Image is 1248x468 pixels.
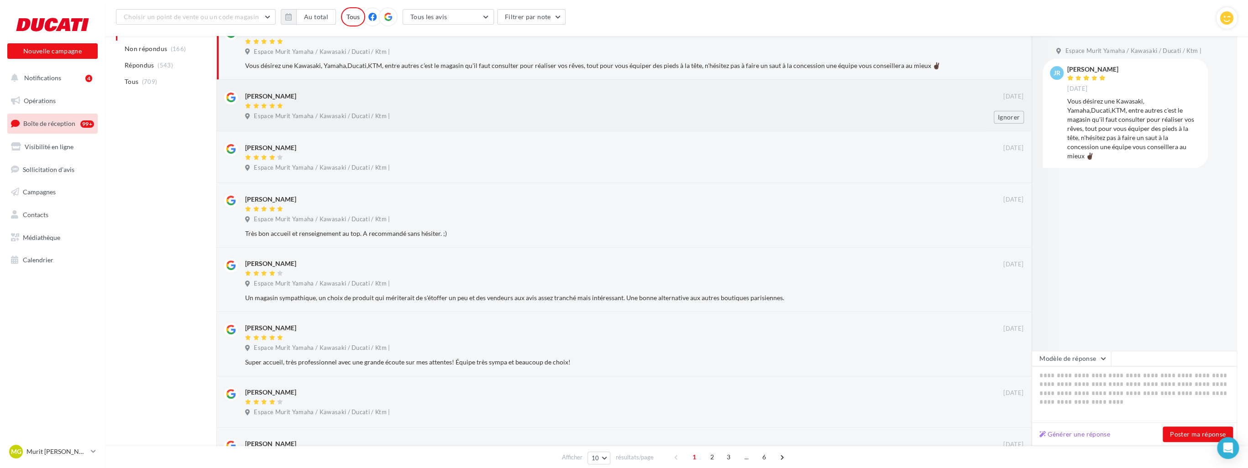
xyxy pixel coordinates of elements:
[24,97,56,104] span: Opérations
[1067,66,1118,73] div: [PERSON_NAME]
[245,439,296,448] div: [PERSON_NAME]
[296,9,336,25] button: Au total
[1003,196,1023,204] span: [DATE]
[254,215,390,224] span: Espace Murit Yamaha / Kawasaki / Ducati / Ktm |
[281,9,336,25] button: Au total
[5,228,100,247] a: Médiathèque
[254,344,390,352] span: Espace Murit Yamaha / Kawasaki / Ducati / Ktm |
[1036,429,1114,440] button: Générer une réponse
[403,9,494,25] button: Tous les avis
[5,182,100,202] a: Campagnes
[5,68,96,88] button: Notifications 4
[1003,389,1023,397] span: [DATE]
[26,447,87,456] p: Murit [PERSON_NAME]
[1032,351,1111,366] button: Modèle de réponse
[80,120,94,128] div: 99+
[125,77,138,86] span: Tous
[1054,68,1060,78] span: Jr
[254,280,390,288] span: Espace Murit Yamaha / Kawasaki / Ducati / Ktm |
[245,92,296,101] div: [PERSON_NAME]
[245,293,964,302] div: Un magasin sympathique, un choix de produit qui mériterait de s'étoffer un peu et des vendeurs au...
[245,358,964,367] div: Super accueil, très professionnel avec une grande écoute sur mes attentes! Équipe très sympa et b...
[5,250,100,270] a: Calendrier
[994,111,1024,124] button: Ignorer
[254,48,390,56] span: Espace Murit Yamaha / Kawasaki / Ducati / Ktm |
[157,62,173,69] span: (543)
[5,205,100,224] a: Contacts
[245,259,296,268] div: [PERSON_NAME]
[245,323,296,333] div: [PERSON_NAME]
[245,388,296,397] div: [PERSON_NAME]
[23,256,53,264] span: Calendrier
[85,75,92,82] div: 4
[125,61,154,70] span: Répondus
[245,143,296,152] div: [PERSON_NAME]
[5,114,100,133] a: Boîte de réception99+
[7,43,98,59] button: Nouvelle campagne
[1003,260,1023,269] span: [DATE]
[254,112,390,120] span: Espace Murit Yamaha / Kawasaki / Ducati / Ktm |
[23,234,60,241] span: Médiathèque
[5,137,100,156] a: Visibilité en ligne
[497,9,566,25] button: Filtrer par note
[410,13,447,21] span: Tous les avis
[1003,441,1023,449] span: [DATE]
[1217,437,1239,459] div: Open Intercom Messenger
[7,443,98,460] a: Mg Murit [PERSON_NAME]
[757,450,771,464] span: 6
[254,164,390,172] span: Espace Murit Yamaha / Kawasaki / Ducati / Ktm |
[1067,97,1201,161] div: Vous désirez une Kawasaki, Yamaha,Ducati,KTM, entre autres c'est le magasin qu'il faut consulter ...
[615,453,653,462] span: résultats/page
[1065,47,1201,55] span: Espace Murit Yamaha / Kawasaki / Ducati / Ktm |
[1003,144,1023,152] span: [DATE]
[739,450,754,464] span: ...
[245,195,296,204] div: [PERSON_NAME]
[1163,426,1233,442] button: Poster ma réponse
[562,453,582,462] span: Afficher
[116,9,276,25] button: Choisir un point de vente ou un code magasin
[25,143,73,151] span: Visibilité en ligne
[171,45,186,52] span: (166)
[254,408,390,416] span: Espace Murit Yamaha / Kawasaki / Ducati / Ktm |
[5,91,100,110] a: Opérations
[721,450,736,464] span: 3
[24,74,61,82] span: Notifications
[245,61,964,70] div: Vous désirez une Kawasaki, Yamaha,Ducati,KTM, entre autres c'est le magasin qu'il faut consulter ...
[1003,325,1023,333] span: [DATE]
[23,165,74,173] span: Sollicitation d'avis
[124,13,259,21] span: Choisir un point de vente ou un code magasin
[23,211,48,218] span: Contacts
[11,447,21,456] span: Mg
[587,452,611,464] button: 10
[592,454,599,462] span: 10
[5,160,100,179] a: Sollicitation d'avis
[23,188,56,196] span: Campagnes
[245,229,964,238] div: Très bon accueil et renseignement au top. A recommandé sans hésiter. ;)
[125,44,167,53] span: Non répondus
[1067,85,1087,93] span: [DATE]
[705,450,719,464] span: 2
[1003,93,1023,101] span: [DATE]
[341,7,365,26] div: Tous
[23,120,75,127] span: Boîte de réception
[687,450,702,464] span: 1
[142,78,157,85] span: (709)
